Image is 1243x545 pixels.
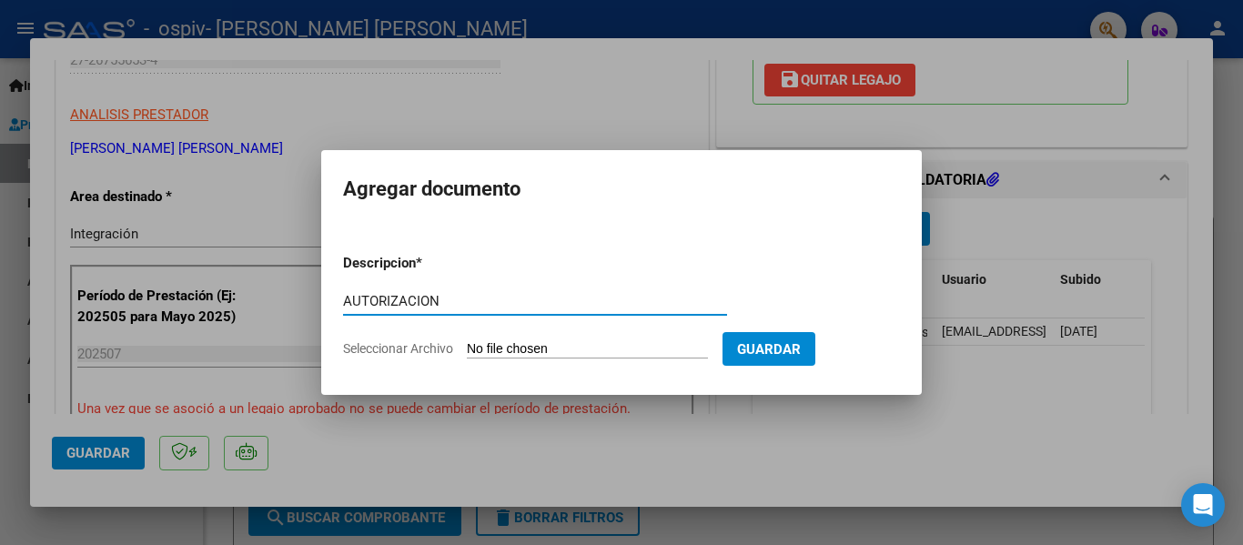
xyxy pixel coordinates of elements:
button: Guardar [723,332,815,366]
span: Seleccionar Archivo [343,341,453,356]
h2: Agregar documento [343,172,900,207]
span: Guardar [737,341,801,358]
div: Open Intercom Messenger [1181,483,1225,527]
p: Descripcion [343,253,510,274]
